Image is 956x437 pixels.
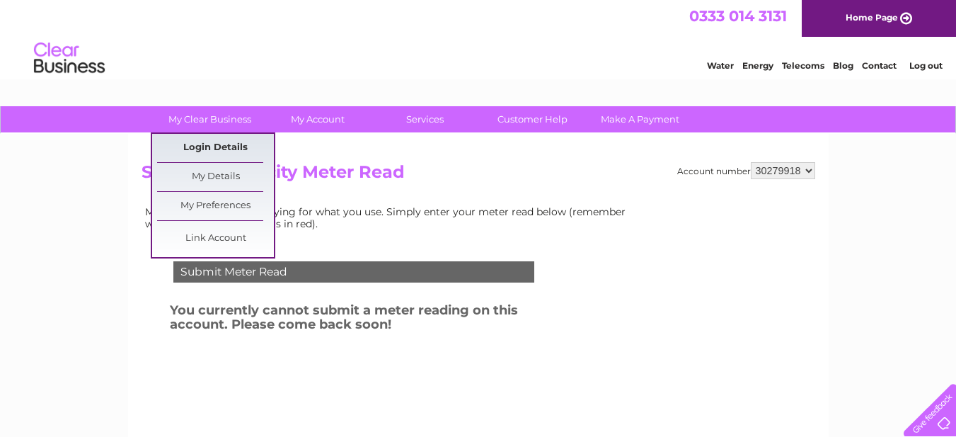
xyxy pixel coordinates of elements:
a: Energy [742,60,773,71]
a: My Details [157,163,274,191]
a: Login Details [157,134,274,162]
div: Submit Meter Read [173,261,534,283]
h2: Submit Electricity Meter Read [142,162,815,189]
a: Services [367,106,483,132]
div: Clear Business is a trading name of Verastar Limited (registered in [GEOGRAPHIC_DATA] No. 3667643... [144,8,813,69]
a: Make A Payment [582,106,698,132]
a: My Preferences [157,192,274,220]
a: My Account [259,106,376,132]
a: Contact [862,60,897,71]
a: Log out [909,60,943,71]
a: Blog [833,60,853,71]
a: Water [707,60,734,71]
td: Make sure you are only paying for what you use. Simply enter your meter read below (remember we d... [142,203,637,232]
a: Telecoms [782,60,824,71]
a: Customer Help [474,106,591,132]
a: 0333 014 3131 [689,7,787,25]
h3: You currently cannot submit a meter reading on this account. Please come back soon! [170,300,572,339]
div: Account number [677,162,815,179]
a: My Clear Business [151,106,268,132]
img: logo.png [33,37,105,80]
a: Link Account [157,225,274,253]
